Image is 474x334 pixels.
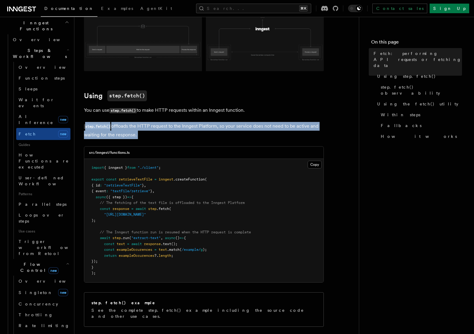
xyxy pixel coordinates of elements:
span: , [152,189,154,193]
a: Examples [97,2,137,16]
span: // The Inngest function run is resumed when the HTTP request is complete [100,230,251,234]
span: Using step.fetch() [377,73,436,79]
span: return [104,254,117,258]
span: ( [129,236,131,240]
span: .run [121,236,129,240]
span: Overview [13,37,75,42]
a: User-defined Workflows [16,172,70,189]
span: "retrieveTextFile" [104,183,142,187]
h4: On this page [371,38,462,48]
h3: src/inngest/functions.ts [89,150,130,155]
span: Patterns [16,189,70,199]
span: ; [159,165,161,170]
button: Flow Controlnew [10,259,70,276]
a: How Functions are executed [16,150,70,172]
span: = [154,247,157,252]
span: exampleOccurences [117,247,152,252]
span: How Functions are executed [19,153,69,169]
span: Overview [19,65,80,70]
span: ?. [154,254,159,258]
a: Overview [16,62,70,73]
span: from [127,165,136,170]
p: You can use to make HTTP requests within an Inngest function. [84,106,324,115]
span: Fetch [19,132,36,136]
span: const [100,207,110,211]
span: } [91,265,94,269]
span: Parallel steps [19,202,67,207]
span: async [96,195,106,199]
a: Overview [16,276,70,287]
span: ({ step }) [106,195,127,199]
a: Fallbacks [378,120,462,131]
span: "./client" [138,165,159,170]
a: Trigger workflows from Retool [16,236,70,259]
span: ( [180,247,182,252]
code: step.fetch() [107,90,147,101]
span: new [58,116,68,123]
span: .fetch [157,207,169,211]
a: Documentation [41,2,97,17]
span: "textFile/retrieve" [110,189,150,193]
span: step.fetch() observability [381,84,462,96]
span: = [127,242,129,246]
span: : [106,189,108,193]
code: step.fetch() [109,108,137,113]
span: ; [171,254,173,258]
a: Sign Up [430,4,469,13]
span: exampleOccurences [119,254,154,258]
span: g [201,247,203,252]
span: How it works [381,133,457,139]
a: Contact sales [372,4,427,13]
button: Toggle dark mode [348,5,362,12]
a: Parallel steps [16,199,70,210]
a: step.fetch() observability [378,82,462,99]
span: const [104,242,115,246]
span: = [154,177,157,181]
span: }); [91,259,98,263]
button: Search...⌘K [196,4,311,13]
a: Throttling [16,309,70,320]
span: Loops over steps [19,213,64,223]
a: How it works [378,131,462,142]
a: Wait for events [16,94,70,111]
span: length [159,254,171,258]
span: Guides [16,140,70,150]
a: Sleeps [16,83,70,94]
a: Fetch: performing API requests or fetching data [371,48,462,71]
span: => [180,236,184,240]
a: Fetchnew [16,128,70,140]
code: step.fetch() [84,124,111,129]
span: export [91,177,104,181]
span: /example/ [182,247,201,252]
a: Rate limiting [16,320,70,331]
span: ); [203,247,207,252]
span: AI Inference [19,114,53,125]
a: Using step.fetch() [375,71,462,82]
span: Using the fetch() utility [377,101,458,107]
span: text [117,242,125,246]
span: } [142,183,144,187]
span: { event [91,189,106,193]
span: await [131,242,142,246]
span: { id [91,183,100,187]
span: Singleton [19,290,53,295]
span: Examples [101,6,133,11]
span: text [159,247,167,252]
span: Use cases [16,226,70,236]
span: Function steps [19,76,65,80]
span: .text [161,242,171,246]
span: Overview [19,279,80,284]
span: Within steps [381,112,420,118]
span: Throttling [19,312,53,317]
span: .createFunction [173,177,205,181]
a: Singletonnew [16,287,70,299]
span: : [100,183,102,187]
span: AgentKit [140,6,172,11]
a: Loops over steps [16,210,70,226]
button: Inngest Functions [5,17,70,34]
span: response [144,242,161,246]
button: Copy [308,161,322,169]
span: response [112,207,129,211]
span: "extract-text" [131,236,161,240]
span: User-defined Workflows [19,175,73,186]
